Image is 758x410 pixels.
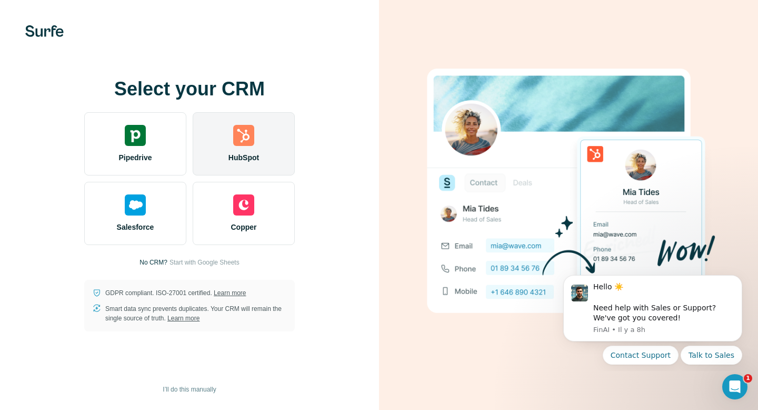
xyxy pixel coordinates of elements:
img: pipedrive's logo [125,125,146,146]
button: I’ll do this manually [155,382,223,397]
img: copper's logo [233,194,254,216]
a: Learn more [214,289,246,297]
iframe: Intercom notifications message [547,266,758,371]
span: HubSpot [228,152,259,163]
a: Learn more [167,315,200,322]
span: Salesforce [117,222,154,232]
img: salesforce's logo [125,194,146,216]
p: No CRM? [139,258,167,267]
button: Start with Google Sheets [169,258,240,267]
span: Copper [231,222,257,232]
img: Surfe's logo [25,25,64,37]
span: 1 [744,374,752,383]
p: GDPR compliant. ISO-27001 certified. [105,288,246,298]
h1: Select your CRM [84,79,295,100]
span: Pipedrive [118,152,152,163]
img: hubspot's logo [233,125,254,146]
iframe: Intercom live chat [722,374,747,399]
p: Smart data sync prevents duplicates. Your CRM will remain the single source of truth. [105,304,286,323]
img: HUBSPOT image [421,52,716,358]
span: I’ll do this manually [163,385,216,394]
